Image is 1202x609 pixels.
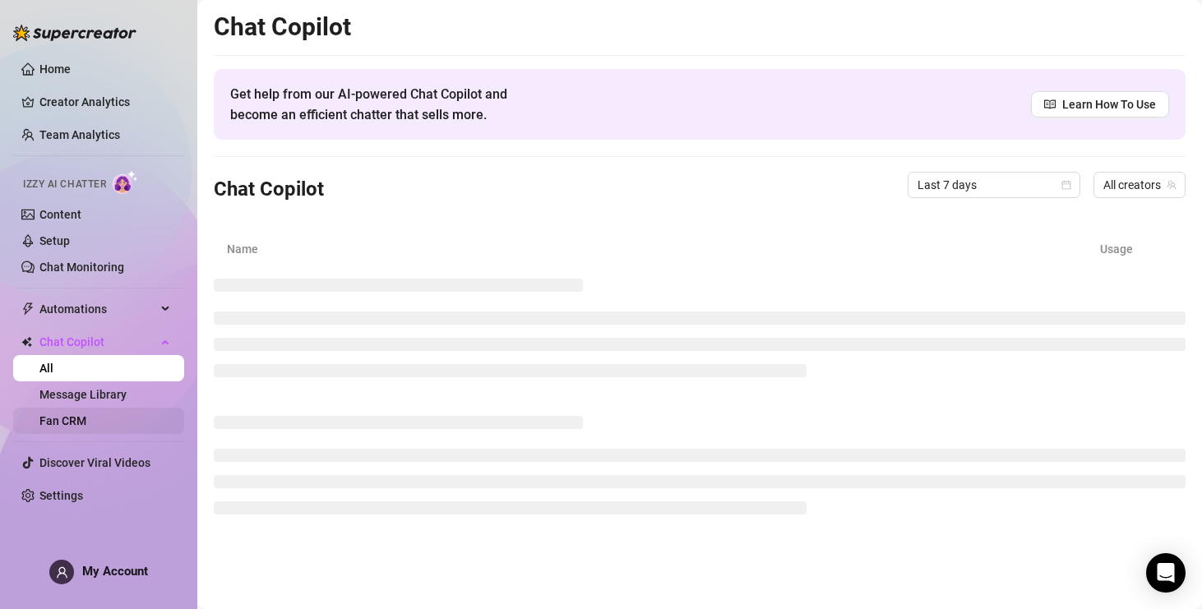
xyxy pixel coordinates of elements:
[1100,240,1172,258] article: Usage
[1031,91,1169,118] a: Learn How To Use
[39,329,156,355] span: Chat Copilot
[39,489,83,502] a: Settings
[1062,95,1156,113] span: Learn How To Use
[214,12,1186,43] h2: Chat Copilot
[113,170,138,194] img: AI Chatter
[23,177,106,192] span: Izzy AI Chatter
[214,177,324,203] h3: Chat Copilot
[39,296,156,322] span: Automations
[1103,173,1176,197] span: All creators
[1167,180,1177,190] span: team
[230,84,547,125] span: Get help from our AI-powered Chat Copilot and become an efficient chatter that sells more.
[21,336,32,348] img: Chat Copilot
[39,456,150,469] a: Discover Viral Videos
[82,564,148,579] span: My Account
[227,240,1100,258] article: Name
[56,566,68,579] span: user
[39,362,53,375] a: All
[1044,99,1056,110] span: read
[1061,180,1071,190] span: calendar
[39,414,86,427] a: Fan CRM
[39,89,171,115] a: Creator Analytics
[21,302,35,316] span: thunderbolt
[39,388,127,401] a: Message Library
[39,208,81,221] a: Content
[39,234,70,247] a: Setup
[39,128,120,141] a: Team Analytics
[918,173,1070,197] span: Last 7 days
[13,25,136,41] img: logo-BBDzfeDw.svg
[1146,553,1186,593] div: Open Intercom Messenger
[39,62,71,76] a: Home
[39,261,124,274] a: Chat Monitoring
